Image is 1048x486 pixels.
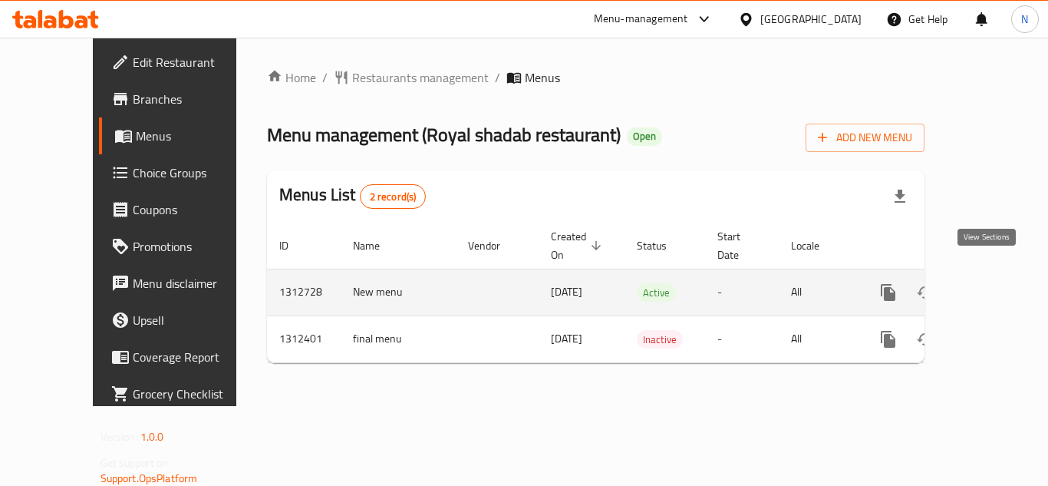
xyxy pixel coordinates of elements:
[779,316,858,362] td: All
[133,348,255,366] span: Coverage Report
[99,117,268,154] a: Menus
[525,68,560,87] span: Menus
[267,269,341,316] td: 1312728
[468,236,520,255] span: Vendor
[791,236,839,255] span: Locale
[637,283,676,302] div: Active
[279,236,308,255] span: ID
[637,284,676,302] span: Active
[341,269,456,316] td: New menu
[99,81,268,117] a: Branches
[322,68,328,87] li: /
[705,316,779,362] td: -
[870,321,907,358] button: more
[341,316,456,362] td: final menu
[637,331,683,349] span: Inactive
[133,237,255,256] span: Promotions
[99,154,268,191] a: Choice Groups
[133,385,255,403] span: Grocery Checklist
[140,427,164,447] span: 1.0.0
[267,68,924,87] nav: breadcrumb
[551,329,582,349] span: [DATE]
[907,321,944,358] button: Change Status
[99,339,268,375] a: Coverage Report
[267,117,621,152] span: Menu management ( Royal shadab restaurant )
[99,265,268,302] a: Menu disclaimer
[495,68,500,87] li: /
[99,191,268,228] a: Coupons
[101,453,171,473] span: Get support on:
[818,128,912,147] span: Add New Menu
[267,316,341,362] td: 1312401
[361,190,426,204] span: 2 record(s)
[627,130,662,143] span: Open
[267,68,316,87] a: Home
[907,274,944,311] button: Change Status
[279,183,426,209] h2: Menus List
[551,282,582,302] span: [DATE]
[637,236,687,255] span: Status
[99,302,268,339] a: Upsell
[99,375,268,412] a: Grocery Checklist
[99,228,268,265] a: Promotions
[705,269,779,316] td: -
[637,330,683,349] div: Inactive
[627,127,662,146] div: Open
[806,124,924,152] button: Add New Menu
[779,269,858,316] td: All
[1021,11,1028,28] span: N
[136,127,255,145] span: Menus
[133,164,255,182] span: Choice Groups
[133,200,255,219] span: Coupons
[858,223,1030,269] th: Actions
[133,53,255,71] span: Edit Restaurant
[760,11,862,28] div: [GEOGRAPHIC_DATA]
[267,223,1030,363] table: enhanced table
[352,68,489,87] span: Restaurants management
[882,178,918,215] div: Export file
[133,90,255,108] span: Branches
[133,311,255,329] span: Upsell
[551,227,606,264] span: Created On
[101,427,138,447] span: Version:
[594,10,688,28] div: Menu-management
[870,274,907,311] button: more
[717,227,760,264] span: Start Date
[353,236,400,255] span: Name
[133,274,255,293] span: Menu disclaimer
[334,68,489,87] a: Restaurants management
[99,44,268,81] a: Edit Restaurant
[360,184,427,209] div: Total records count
